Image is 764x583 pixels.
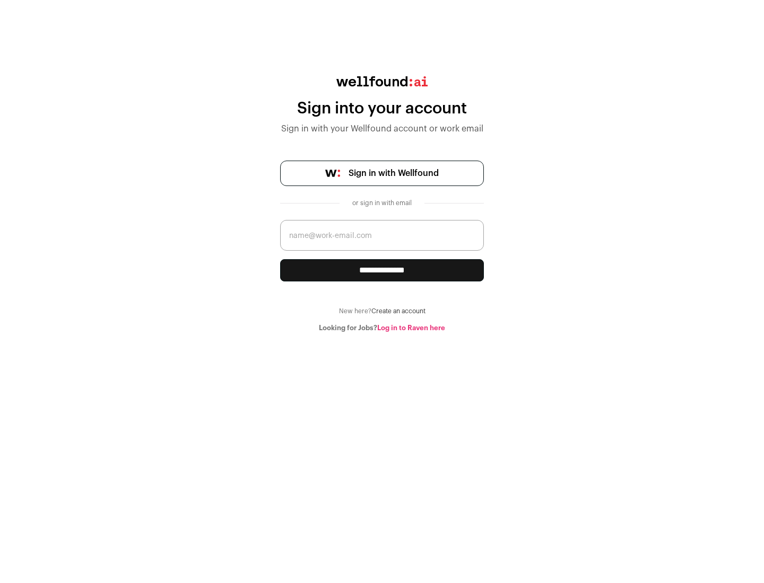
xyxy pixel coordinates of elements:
[280,161,484,186] a: Sign in with Wellfound
[280,99,484,118] div: Sign into your account
[336,76,428,86] img: wellfound:ai
[280,122,484,135] div: Sign in with your Wellfound account or work email
[280,220,484,251] input: name@work-email.com
[348,199,416,207] div: or sign in with email
[349,167,439,180] span: Sign in with Wellfound
[325,170,340,177] img: wellfound-symbol-flush-black-fb3c872781a75f747ccb3a119075da62bfe97bd399995f84a933054e44a575c4.png
[371,308,426,314] a: Create an account
[280,307,484,315] div: New here?
[377,324,445,331] a: Log in to Raven here
[280,324,484,332] div: Looking for Jobs?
